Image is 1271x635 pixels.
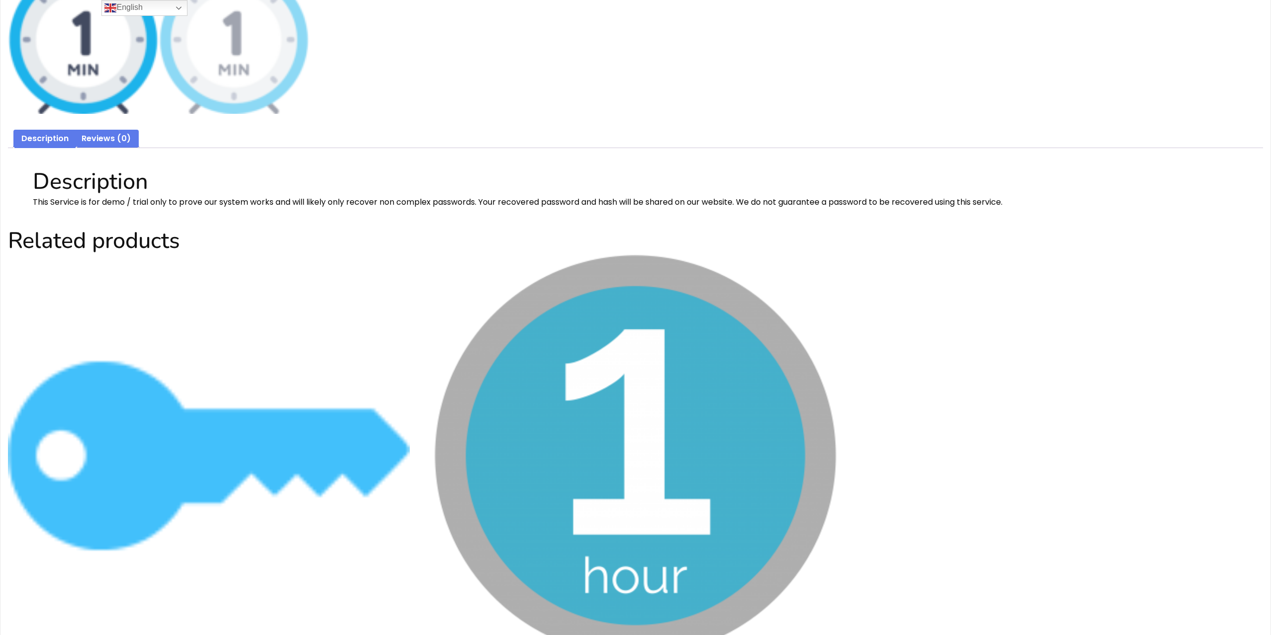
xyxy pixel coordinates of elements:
[82,130,131,148] a: Reviews (0)
[33,168,1238,195] h2: Description
[8,228,1263,254] h2: Related products
[104,2,116,14] img: en
[8,161,1263,212] div: This Service is for demo / trial only to prove our system works and will likely only recover non ...
[21,130,69,148] a: Description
